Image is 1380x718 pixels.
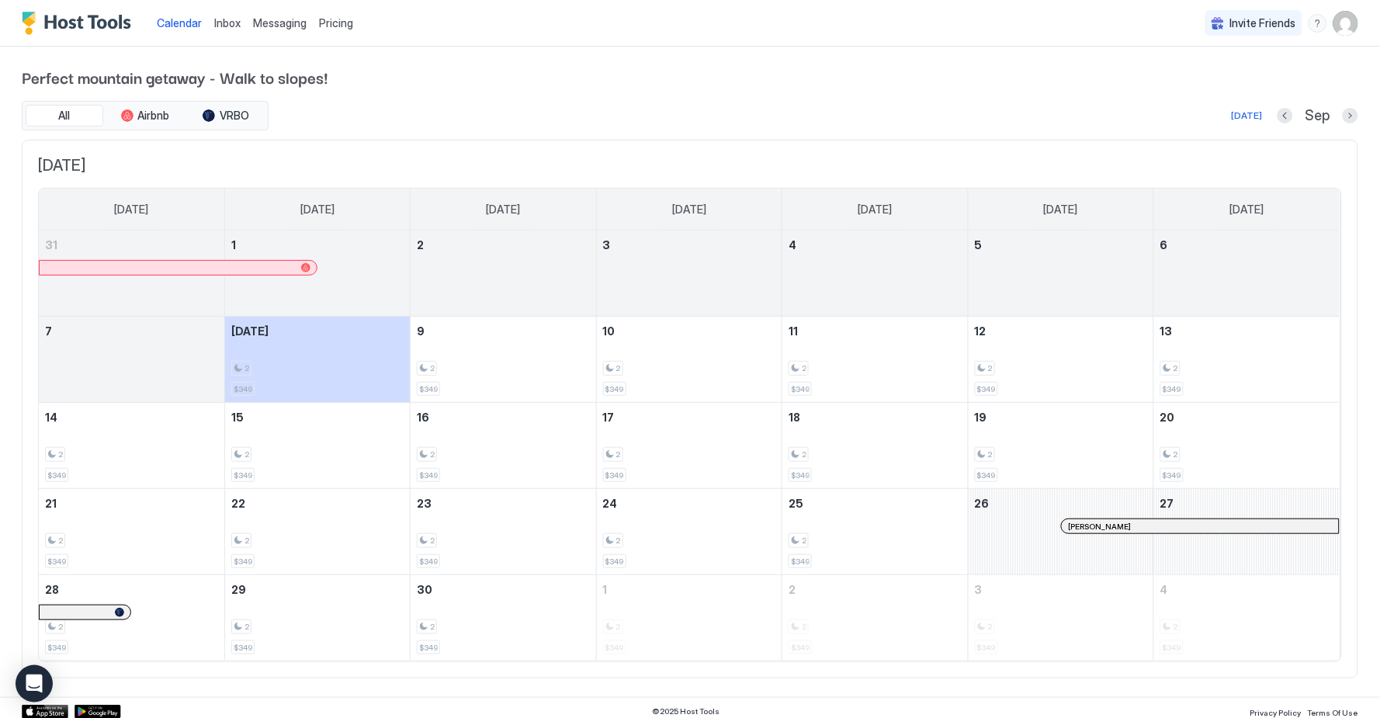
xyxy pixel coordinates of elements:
[187,105,265,127] button: VRBO
[652,706,719,716] span: © 2025 Host Tools
[26,105,103,127] button: All
[597,575,782,604] a: October 1, 2025
[300,203,335,217] span: [DATE]
[47,557,66,567] span: $349
[224,403,410,489] td: September 15, 2025
[419,470,438,480] span: $349
[58,449,63,460] span: 2
[1160,497,1174,510] span: 27
[782,575,968,661] td: October 2, 2025
[1154,575,1340,604] a: October 4, 2025
[782,575,967,604] a: October 2, 2025
[231,411,244,424] span: 15
[411,575,596,661] td: September 30, 2025
[1163,384,1181,394] span: $349
[22,12,138,35] a: Host Tools Logo
[969,403,1153,432] a: September 19, 2025
[596,489,782,575] td: September 24, 2025
[417,238,424,251] span: 2
[1229,106,1265,125] button: [DATE]
[411,489,595,518] a: September 23, 2025
[1333,11,1358,36] div: User profile
[417,324,425,338] span: 9
[417,411,429,424] span: 16
[411,317,595,345] a: September 9, 2025
[39,575,224,661] td: September 28, 2025
[114,203,148,217] span: [DATE]
[597,489,782,518] a: September 24, 2025
[789,238,796,251] span: 4
[234,643,252,653] span: $349
[39,403,224,432] a: September 14, 2025
[419,557,438,567] span: $349
[968,317,1153,403] td: September 12, 2025
[39,403,224,489] td: September 14, 2025
[39,489,224,575] td: September 21, 2025
[22,65,1358,88] span: Perfect mountain getaway - Walk to slopes!
[16,665,53,702] div: Open Intercom Messenger
[789,411,800,424] span: 18
[38,156,1342,175] span: [DATE]
[411,403,596,489] td: September 16, 2025
[45,324,52,338] span: 7
[782,231,967,259] a: September 4, 2025
[1154,317,1340,345] a: September 13, 2025
[39,317,224,345] a: September 7, 2025
[1154,403,1340,489] td: September 20, 2025
[224,575,410,661] td: September 29, 2025
[1343,108,1358,123] button: Next month
[616,449,621,460] span: 2
[45,238,57,251] span: 31
[975,497,990,510] span: 26
[597,403,782,432] a: September 17, 2025
[975,583,983,596] span: 3
[596,231,782,317] td: September 3, 2025
[603,583,608,596] span: 1
[597,231,782,259] a: September 3, 2025
[596,317,782,403] td: September 10, 2025
[782,403,967,432] a: September 18, 2025
[672,203,706,217] span: [DATE]
[59,109,71,123] span: All
[234,470,252,480] span: $349
[157,16,202,29] span: Calendar
[977,470,996,480] span: $349
[858,203,892,217] span: [DATE]
[231,238,236,251] span: 1
[285,189,350,231] a: Monday
[782,489,967,518] a: September 25, 2025
[1305,107,1330,125] span: Sep
[969,489,1153,518] a: September 26, 2025
[39,231,224,259] a: August 31, 2025
[411,317,596,403] td: September 9, 2025
[253,15,307,31] a: Messaging
[789,324,798,338] span: 11
[224,317,410,403] td: September 8, 2025
[244,536,249,546] span: 2
[616,363,621,373] span: 2
[411,575,595,604] a: September 30, 2025
[1278,108,1293,123] button: Previous month
[417,583,432,596] span: 30
[1215,189,1280,231] a: Saturday
[782,231,968,317] td: September 4, 2025
[782,317,967,345] a: September 11, 2025
[234,557,252,567] span: $349
[975,324,986,338] span: 12
[417,497,432,510] span: 23
[220,109,249,123] span: VRBO
[45,583,59,596] span: 28
[603,497,618,510] span: 24
[45,411,57,424] span: 14
[603,324,615,338] span: 10
[58,536,63,546] span: 2
[802,449,806,460] span: 2
[1154,231,1340,317] td: September 6, 2025
[969,317,1153,345] a: September 12, 2025
[791,470,810,480] span: $349
[225,575,410,604] a: September 29, 2025
[1308,708,1358,717] span: Terms Of Use
[244,363,249,373] span: 2
[605,384,624,394] span: $349
[224,231,410,317] td: September 1, 2025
